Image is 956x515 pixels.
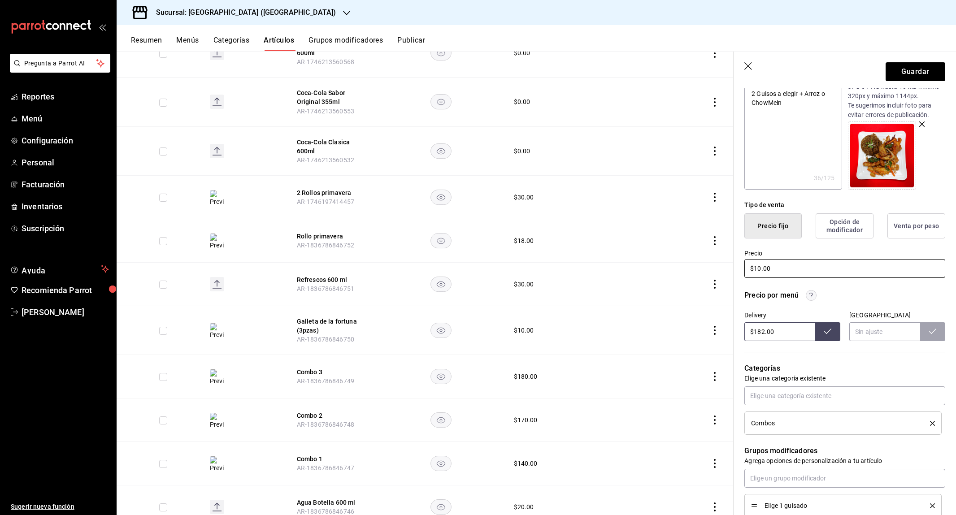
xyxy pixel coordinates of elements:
button: edit-product-location [297,317,369,335]
p: Elige una categoría existente [744,374,945,383]
button: edit-product-location [297,411,369,420]
input: Sin ajuste [744,322,815,341]
span: AR-1836786846751 [297,285,354,292]
div: Tipo de venta [744,200,945,210]
button: Publicar [397,36,425,51]
input: $0.00 [744,259,945,278]
div: 36 /125 [814,173,835,182]
button: edit-product-location [297,275,369,284]
button: availability-product [430,456,452,471]
button: delete [924,421,935,426]
button: availability-product [430,412,452,428]
h3: Sucursal: [GEOGRAPHIC_DATA] ([GEOGRAPHIC_DATA]) [149,7,336,18]
span: Suscripción [22,222,109,234]
button: Grupos modificadores [309,36,383,51]
img: Preview [210,413,224,429]
button: actions [710,193,719,202]
span: AR-1746213560532 [297,156,354,164]
button: availability-product [430,45,452,61]
img: Preview [210,190,224,206]
button: Opción de modificador [816,213,873,238]
span: AR-1836786846752 [297,242,354,249]
button: actions [710,49,719,58]
input: Elige un grupo modificador [744,469,945,488]
p: JPG o PNG hasta 10 MB mínimo 320px y máximo 1144px. Te sugerimos incluir foto para evitar errores... [848,82,945,120]
button: delete [924,503,935,508]
button: availability-product [430,190,452,205]
button: availability-product [430,499,452,515]
button: edit-product-location [297,454,369,463]
span: AR-1746197414457 [297,198,354,205]
button: Pregunta a Parrot AI [10,54,110,73]
p: Agrega opciones de personalización a tu artículo [744,456,945,465]
div: $ 140.00 [514,459,538,468]
a: Pregunta a Parrot AI [6,65,110,74]
div: $ 18.00 [514,236,534,245]
span: AR-1836786846749 [297,377,354,385]
button: actions [710,502,719,511]
div: $ 20.00 [514,502,534,511]
button: edit-product-location [297,232,369,241]
div: $ 0.00 [514,147,530,156]
div: Precio por menú [744,290,799,301]
span: Elige 1 guisado [765,502,917,509]
div: navigation tabs [131,36,956,51]
button: open_drawer_menu [99,23,106,30]
span: Facturación [22,178,109,190]
button: actions [710,236,719,245]
span: Inventarios [22,200,109,212]
div: $ 30.00 [514,193,534,202]
div: $ 30.00 [514,280,534,289]
div: $ 0.00 [514,48,530,57]
span: AR-1836786846746 [297,508,354,515]
span: Menú [22,113,109,125]
button: Guardar [886,62,945,81]
div: $ 180.00 [514,372,538,381]
button: availability-product [430,233,452,248]
img: Preview [210,456,224,472]
div: [GEOGRAPHIC_DATA] [849,312,945,319]
p: Categorías [744,363,945,374]
p: Grupos modificadores [744,446,945,456]
span: Configuración [22,134,109,147]
button: edit-product-location [297,138,369,156]
button: availability-product [430,143,452,159]
div: Delivery [744,312,840,319]
div: $ 170.00 [514,415,538,424]
span: Recomienda Parrot [22,284,109,296]
span: Sugerir nueva función [11,502,109,511]
div: $ 10.00 [514,326,534,335]
button: availability-product [430,277,452,292]
button: Categorías [213,36,250,51]
button: Precio fijo [744,213,802,238]
span: AR-1836786846748 [297,421,354,428]
button: actions [710,326,719,335]
button: Resumen [131,36,162,51]
span: Personal [22,156,109,169]
button: edit-product-location [297,188,369,197]
input: Elige una categoría existente [744,386,945,405]
button: Venta por peso [887,213,945,238]
span: [PERSON_NAME] [22,306,109,318]
button: actions [710,372,719,381]
img: Preview [210,234,224,250]
button: actions [710,280,719,289]
img: Preview [210,369,224,385]
button: availability-product [430,94,452,109]
button: availability-product [430,369,452,384]
button: edit-product-location [297,368,369,377]
button: Menús [176,36,199,51]
span: AR-1746213560568 [297,58,354,65]
button: actions [710,459,719,468]
label: Precio [744,250,945,256]
button: actions [710,147,719,156]
div: $ 0.00 [514,97,530,106]
span: Ayuda [22,264,97,274]
img: Preview [210,323,224,339]
input: Sin ajuste [849,322,920,341]
span: AR-1836786846747 [297,464,354,472]
img: Preview [850,124,914,187]
span: AR-1836786846750 [297,336,354,343]
button: availability-product [430,323,452,338]
span: Reportes [22,91,109,103]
